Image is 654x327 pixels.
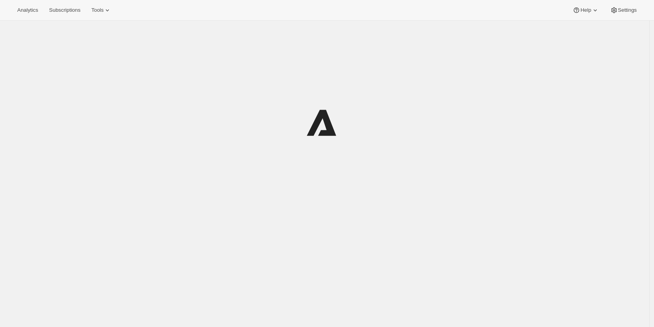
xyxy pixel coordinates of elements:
span: Help [580,7,591,13]
button: Tools [87,5,116,16]
span: Settings [618,7,637,13]
span: Analytics [17,7,38,13]
button: Settings [605,5,641,16]
span: Tools [91,7,103,13]
button: Analytics [13,5,43,16]
button: Help [568,5,603,16]
button: Subscriptions [44,5,85,16]
span: Subscriptions [49,7,80,13]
